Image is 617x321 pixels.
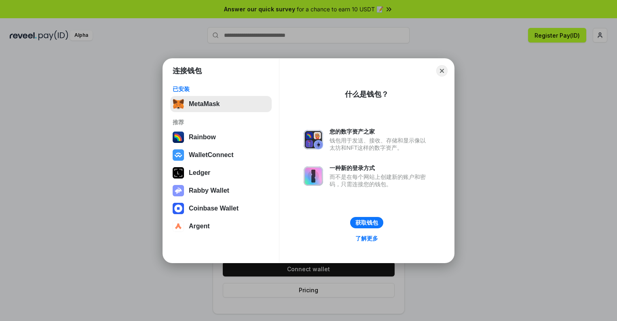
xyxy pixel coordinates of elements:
img: svg+xml,%3Csvg%20xmlns%3D%22http%3A%2F%2Fwww.w3.org%2F2000%2Fsvg%22%20fill%3D%22none%22%20viewBox... [304,130,323,149]
div: 获取钱包 [355,219,378,226]
div: 钱包用于发送、接收、存储和显示像以太坊和NFT这样的数字资产。 [330,137,430,151]
div: Rabby Wallet [189,187,229,194]
button: Rainbow [170,129,272,145]
div: 一种新的登录方式 [330,164,430,172]
img: svg+xml,%3Csvg%20fill%3D%22none%22%20height%3D%2233%22%20viewBox%3D%220%200%2035%2033%22%20width%... [173,98,184,110]
h1: 连接钱包 [173,66,202,76]
button: WalletConnect [170,147,272,163]
div: 推荐 [173,119,269,126]
div: 什么是钱包？ [345,89,389,99]
div: Rainbow [189,134,216,141]
div: Argent [189,223,210,230]
img: svg+xml,%3Csvg%20xmlns%3D%22http%3A%2F%2Fwww.w3.org%2F2000%2Fsvg%22%20fill%3D%22none%22%20viewBox... [304,166,323,186]
button: Close [436,65,448,77]
button: Rabby Wallet [170,183,272,199]
div: 已安装 [173,85,269,93]
button: MetaMask [170,96,272,112]
div: Coinbase Wallet [189,205,239,212]
div: 您的数字资产之家 [330,128,430,135]
img: svg+xml,%3Csvg%20width%3D%2228%22%20height%3D%2228%22%20viewBox%3D%220%200%2028%2028%22%20fill%3D... [173,149,184,161]
button: Coinbase Wallet [170,200,272,217]
div: MetaMask [189,100,220,108]
div: 了解更多 [355,235,378,242]
div: 而不是在每个网站上创建新的账户和密码，只需连接您的钱包。 [330,173,430,188]
button: Ledger [170,165,272,181]
img: svg+xml,%3Csvg%20width%3D%2228%22%20height%3D%2228%22%20viewBox%3D%220%200%2028%2028%22%20fill%3D... [173,203,184,214]
img: svg+xml,%3Csvg%20xmlns%3D%22http%3A%2F%2Fwww.w3.org%2F2000%2Fsvg%22%20fill%3D%22none%22%20viewBox... [173,185,184,196]
div: WalletConnect [189,151,234,159]
img: svg+xml,%3Csvg%20width%3D%22120%22%20height%3D%22120%22%20viewBox%3D%220%200%20120%20120%22%20fil... [173,132,184,143]
div: Ledger [189,169,210,176]
button: 获取钱包 [350,217,383,228]
img: svg+xml,%3Csvg%20width%3D%2228%22%20height%3D%2228%22%20viewBox%3D%220%200%2028%2028%22%20fill%3D... [173,221,184,232]
a: 了解更多 [351,233,383,244]
img: svg+xml,%3Csvg%20xmlns%3D%22http%3A%2F%2Fwww.w3.org%2F2000%2Fsvg%22%20width%3D%2228%22%20height%3... [173,167,184,179]
button: Argent [170,218,272,234]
